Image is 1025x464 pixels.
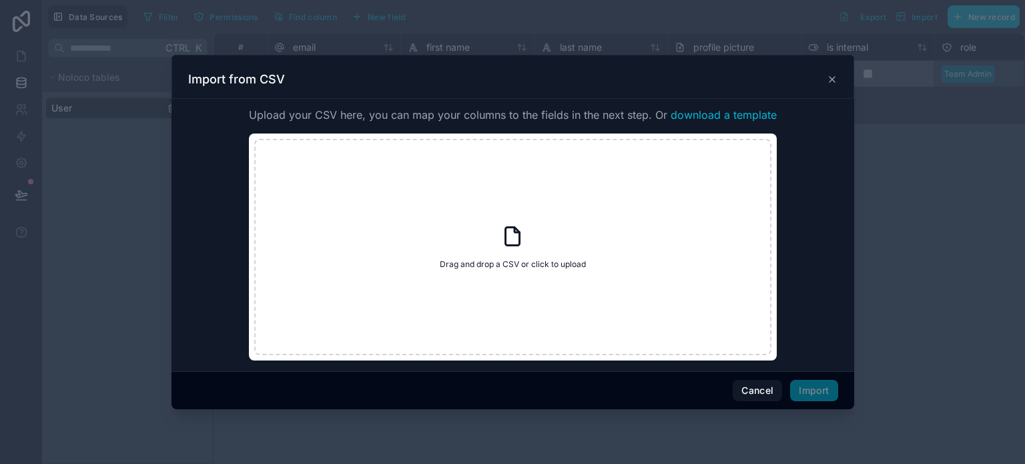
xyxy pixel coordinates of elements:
[440,259,586,270] span: Drag and drop a CSV or click to upload
[249,107,777,123] span: Upload your CSV here, you can map your columns to the fields in the next step. Or
[671,107,777,123] button: download a template
[188,71,285,87] h3: Import from CSV
[733,380,782,401] button: Cancel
